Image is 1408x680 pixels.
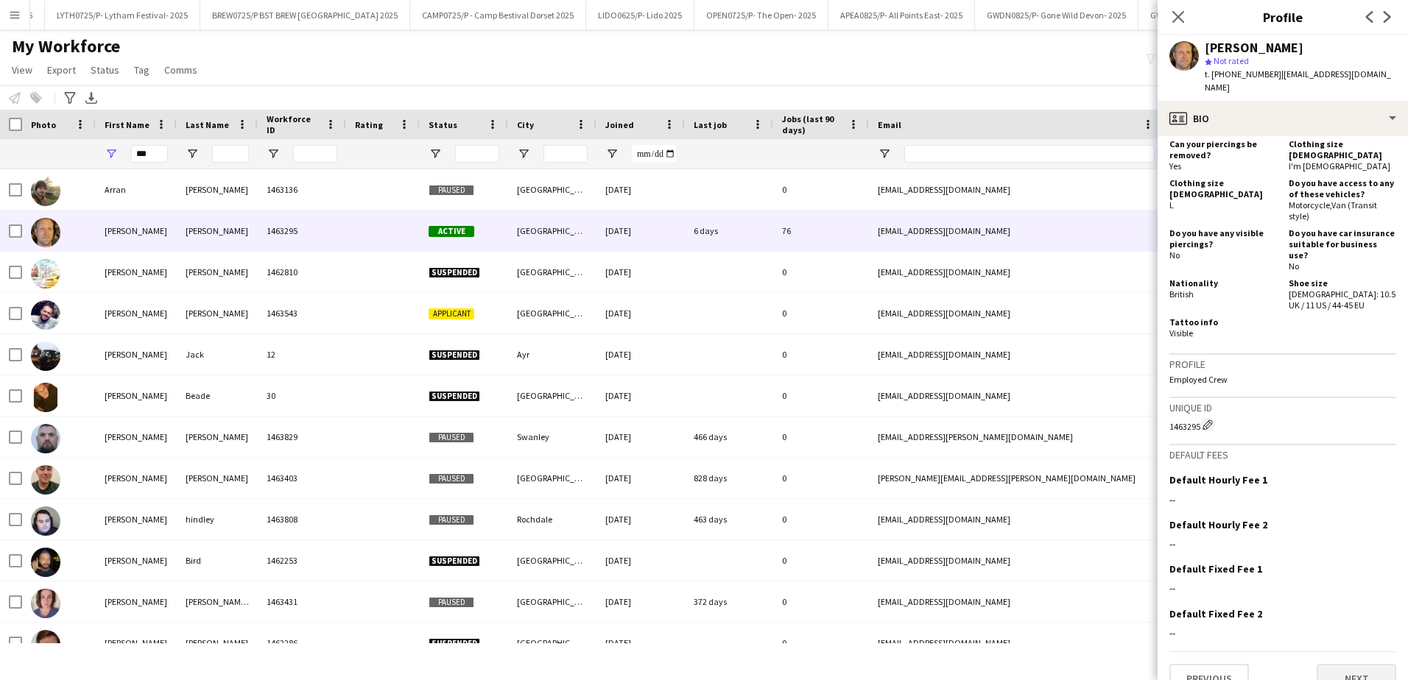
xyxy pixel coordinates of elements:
button: CAMP0725/P - Camp Bestival Dorset 2025 [410,1,586,29]
div: [PERSON_NAME] [177,252,258,292]
span: Suspended [429,556,480,567]
div: Rochdale [508,499,596,539]
span: Rating [355,119,383,130]
span: Not rated [1214,55,1249,66]
div: Bird [177,540,258,581]
div: 0 [773,293,869,333]
div: [EMAIL_ADDRESS][PERSON_NAME][DOMAIN_NAME] [869,417,1164,457]
h3: Profile [1158,7,1408,26]
div: [PERSON_NAME] [96,458,177,498]
input: Last Name Filter Input [212,145,249,163]
p: Employed Crew [1169,374,1396,385]
div: 0 [773,623,869,663]
div: -- [1169,581,1396,595]
div: Bio [1158,101,1408,136]
span: Comms [164,63,197,77]
button: Open Filter Menu [105,147,118,160]
button: GWNK0825/P- Gone Wild Norfolk- 2025 [1138,1,1303,29]
div: [GEOGRAPHIC_DATA] [508,252,596,292]
span: Motorcycle , [1289,199,1331,210]
img: barry mason [31,259,60,288]
div: [PERSON_NAME][GEOGRAPHIC_DATA] [177,581,258,622]
div: 466 days [685,417,773,457]
span: City [517,119,534,130]
div: [DATE] [596,417,685,457]
div: [GEOGRAPHIC_DATA] [508,581,596,622]
div: [PERSON_NAME] [177,623,258,663]
button: Open Filter Menu [429,147,442,160]
div: 6 days [685,210,773,251]
div: [PERSON_NAME] [96,375,177,416]
div: Arran [96,169,177,210]
span: Joined [605,119,634,130]
span: Export [47,63,76,77]
a: Comms [158,60,203,79]
div: [PERSON_NAME] [177,210,258,251]
span: Suspended [429,267,480,278]
div: [DATE] [596,499,685,539]
button: Open Filter Menu [186,147,199,160]
span: Email [878,119,901,130]
div: [GEOGRAPHIC_DATA] [508,210,596,251]
div: [EMAIL_ADDRESS][DOMAIN_NAME] [869,334,1164,375]
img: Darren Beade [31,383,60,412]
div: 1462286 [258,623,346,663]
a: Export [41,60,82,79]
span: Applicant [429,308,474,319]
a: View [6,60,38,79]
div: Ayr [508,334,596,375]
h3: Default Hourly Fee 1 [1169,473,1267,486]
span: Paused [429,432,474,443]
div: [PERSON_NAME] [177,417,258,457]
div: Beade [177,375,258,416]
input: City Filter Input [543,145,588,163]
img: Darron Mckinnon [31,465,60,495]
h5: Nationality [1169,277,1277,288]
div: [PERSON_NAME] [96,210,177,251]
div: 1463295 [1169,417,1396,432]
div: -- [1169,537,1396,550]
span: Yes [1169,160,1181,171]
input: Joined Filter Input [632,145,676,163]
div: 1462253 [258,540,346,581]
span: Workforce ID [267,113,320,135]
div: [EMAIL_ADDRESS][DOMAIN_NAME] [869,210,1164,251]
div: [DATE] [596,169,685,210]
div: Jack [177,334,258,375]
button: Open Filter Menu [267,147,280,160]
span: Tag [134,63,149,77]
div: 372 days [685,581,773,622]
span: I'm [DEMOGRAPHIC_DATA] [1289,160,1390,171]
span: | [EMAIL_ADDRESS][DOMAIN_NAME] [1205,68,1391,93]
div: [PERSON_NAME][EMAIL_ADDRESS][PERSON_NAME][DOMAIN_NAME] [869,458,1164,498]
h5: Clothing size [DEMOGRAPHIC_DATA] [1169,177,1277,199]
img: Harriet Compson-Bradford [31,589,60,618]
div: -- [1169,626,1396,640]
h3: Default fees [1169,448,1396,461]
div: [EMAIL_ADDRESS][DOMAIN_NAME] [869,169,1164,210]
img: Arron Jennison [31,218,60,247]
div: [EMAIL_ADDRESS][DOMAIN_NAME] [869,581,1164,622]
h3: Profile [1169,358,1396,371]
div: [PERSON_NAME] [177,458,258,498]
div: [EMAIL_ADDRESS][DOMAIN_NAME] [869,540,1164,581]
span: View [12,63,32,77]
span: No [1169,249,1180,261]
div: [EMAIL_ADDRESS][DOMAIN_NAME] [869,293,1164,333]
div: 76 [773,210,869,251]
h5: Shoe size [1289,277,1396,288]
div: 828 days [685,458,773,498]
div: [DATE] [596,334,685,375]
div: [DATE] [596,252,685,292]
span: Paused [429,473,474,484]
div: 0 [773,375,869,416]
div: [PERSON_NAME] [177,169,258,210]
img: darryl hindley [31,506,60,536]
div: 1463431 [258,581,346,622]
span: Visible [1169,327,1193,339]
span: L [1169,199,1174,210]
img: Garry Bird [31,548,60,577]
h5: Do you have access to any of these vehicles? [1289,177,1396,199]
a: Status [85,60,125,79]
div: -- [1169,493,1396,506]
